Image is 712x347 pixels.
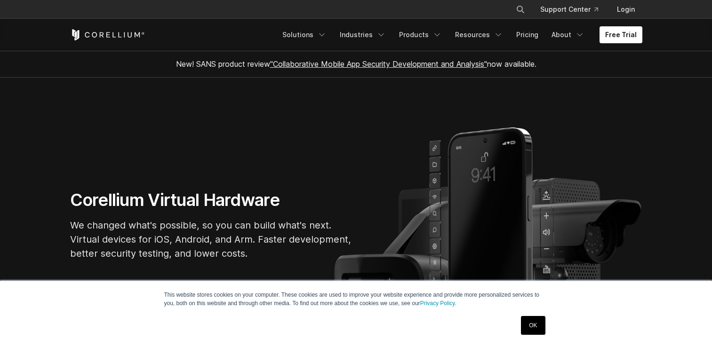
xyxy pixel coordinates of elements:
[512,1,529,18] button: Search
[521,316,545,335] a: OK
[511,26,544,43] a: Pricing
[277,26,642,43] div: Navigation Menu
[164,291,548,308] p: This website stores cookies on your computer. These cookies are used to improve your website expe...
[70,29,145,40] a: Corellium Home
[420,300,456,307] a: Privacy Policy.
[600,26,642,43] a: Free Trial
[533,1,606,18] a: Support Center
[334,26,392,43] a: Industries
[176,59,536,69] span: New! SANS product review now available.
[449,26,509,43] a: Resources
[70,189,352,211] h1: Corellium Virtual Hardware
[504,1,642,18] div: Navigation Menu
[270,59,487,69] a: "Collaborative Mobile App Security Development and Analysis"
[609,1,642,18] a: Login
[277,26,332,43] a: Solutions
[70,218,352,260] p: We changed what's possible, so you can build what's next. Virtual devices for iOS, Android, and A...
[546,26,590,43] a: About
[393,26,448,43] a: Products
